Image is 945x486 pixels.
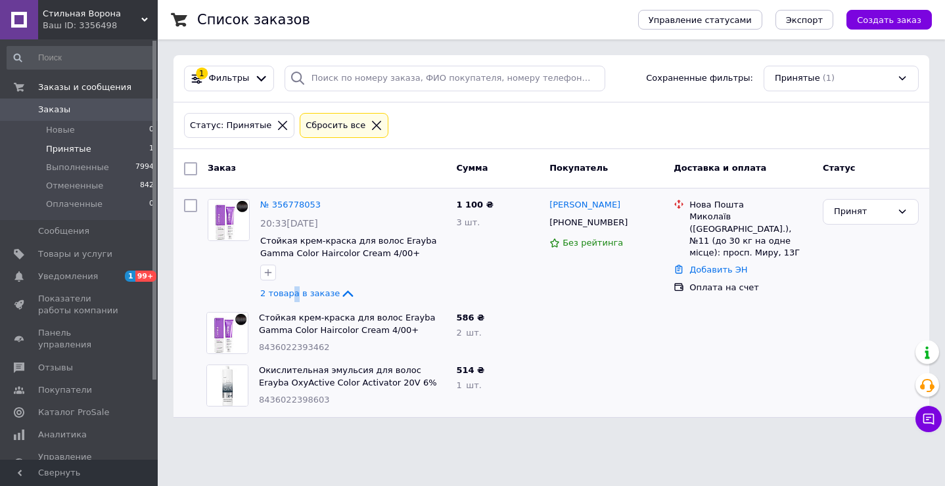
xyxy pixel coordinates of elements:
span: Сообщения [38,225,89,237]
a: [PERSON_NAME] [549,199,620,211]
span: 8436022393462 [259,342,330,352]
span: Товары и услуги [38,248,112,260]
span: 586 ₴ [456,313,484,322]
button: Создать заказ [846,10,932,30]
div: Оплата на счет [689,282,812,294]
div: Миколаїв ([GEOGRAPHIC_DATA].), №11 (до 30 кг на одне місце): просп. Миру, 13Г [689,211,812,259]
span: Панель управления [38,327,122,351]
span: Покупатели [38,384,92,396]
span: Управление статусами [649,15,752,25]
span: Фильтры [209,72,250,85]
span: Отмененные [46,180,103,192]
span: Создать заказ [857,15,921,25]
span: Заказ [208,163,236,173]
span: Принятые [46,143,91,155]
span: 3 шт. [456,217,480,227]
div: Принят [834,205,892,219]
span: Принятые [775,72,820,85]
button: Чат с покупателем [915,406,942,432]
span: (1) [823,73,835,83]
div: 1 [196,68,208,79]
span: Показатели работы компании [38,293,122,317]
div: Сбросить все [303,119,368,133]
span: Экспорт [786,15,823,25]
span: Выполненные [46,162,109,173]
span: Аналитика [38,429,87,441]
a: Стойкая крем-краска для волос Erayba Gamma Color Haircolor Cream 4/00+ Интенсивный коричневый 100 мл [259,313,435,347]
span: Стильная Ворона [43,8,141,20]
h1: Список заказов [197,12,310,28]
a: Стойкая крем-краска для волос Erayba Gamma Color Haircolor Cream 4/00+ Интенсивный коричневый 100 мл [260,236,436,270]
span: Уведомления [38,271,98,282]
span: 2 шт. [456,328,481,338]
span: 1 шт. [456,380,481,390]
span: [PHONE_NUMBER] [549,217,628,227]
span: 8436022398603 [259,395,330,405]
img: Фото товару [207,313,248,353]
input: Поиск по номеру заказа, ФИО покупателя, номеру телефона, Email, номеру накладной [285,66,605,91]
span: 20:33[DATE] [260,218,318,229]
a: Фото товару [208,199,250,241]
span: Отзывы [38,362,73,374]
span: 0 [149,124,154,136]
div: Ваш ID: 3356498 [43,20,158,32]
span: 514 ₴ [456,365,484,375]
button: Экспорт [775,10,833,30]
span: Каталог ProSale [38,407,109,418]
span: 0 [149,198,154,210]
a: Окислительная эмульсия для волос Erayba OxyActive Color Activator 20V 6% 1000 мл [259,365,437,399]
div: Нова Пошта [689,199,812,211]
span: Сумма [456,163,488,173]
div: Статус: Принятые [187,119,274,133]
span: 842 [140,180,154,192]
span: Статус [823,163,856,173]
input: Поиск [7,46,155,70]
span: Без рейтинга [563,238,623,248]
img: Фото товару [208,200,249,240]
a: Добавить ЭН [689,265,747,275]
span: 99+ [135,271,157,282]
span: 1 100 ₴ [456,200,493,210]
img: Фото товару [207,365,248,406]
span: Покупатель [549,163,608,173]
span: Заказы и сообщения [38,81,131,93]
span: 2 товара в заказе [260,288,340,298]
span: Оплаченные [46,198,103,210]
button: Управление статусами [638,10,762,30]
span: Новые [46,124,75,136]
a: № 356778053 [260,200,321,210]
a: 2 товара в заказе [260,288,356,298]
span: Заказы [38,104,70,116]
a: Создать заказ [833,14,932,24]
span: 1 [149,143,154,155]
span: 7994 [135,162,154,173]
span: Управление сайтом [38,451,122,475]
span: Доставка и оплата [674,163,766,173]
span: Сохраненные фильтры: [646,72,753,85]
span: 1 [125,271,135,282]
